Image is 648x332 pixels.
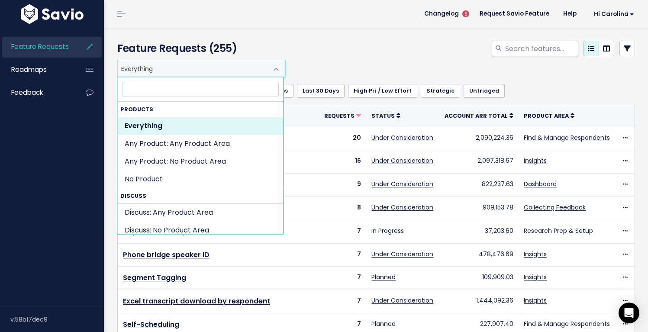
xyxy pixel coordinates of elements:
[118,135,283,153] li: Any Product: Any Product Area
[524,112,569,119] span: Product Area
[19,4,86,24] img: logo-white.9d6f32f41409.svg
[594,11,634,17] span: Hi Carolina
[439,267,519,290] td: 109,909.03
[524,319,610,328] a: Find & Manage Respondents
[118,188,283,203] strong: Discuss
[319,127,367,150] td: 20
[319,174,367,197] td: 9
[473,7,556,20] a: Request Savio Feature
[439,150,519,174] td: 2,097,318.67
[348,84,417,98] a: High Pri / Low Effort
[117,84,635,98] ul: Filter feature requests
[11,42,69,51] span: Feature Requests
[371,273,396,281] a: Planned
[619,303,639,323] div: Open Intercom Messenger
[2,37,72,57] a: Feature Requests
[504,41,578,56] input: Search features...
[2,83,72,103] a: Feedback
[524,296,547,305] a: Insights
[117,60,286,77] span: Everything
[319,243,367,267] td: 7
[424,11,459,17] span: Changelog
[524,111,574,120] a: Product Area
[319,197,367,220] td: 8
[371,133,433,142] a: Under Consideration
[371,203,433,212] a: Under Consideration
[524,180,557,188] a: Dashboard
[10,308,104,331] div: v.58b17dec9
[118,153,283,171] li: Any Product: No Product Area
[324,112,355,119] span: Requests
[319,267,367,290] td: 7
[319,290,367,313] td: 7
[439,127,519,150] td: 2,090,224.36
[371,180,433,188] a: Under Consideration
[464,84,505,98] a: Untriaged
[439,174,519,197] td: 822,237.63
[2,60,72,80] a: Roadmaps
[371,319,396,328] a: Planned
[439,197,519,220] td: 909,153.78
[117,41,281,56] h4: Feature Requests (255)
[371,156,433,165] a: Under Consideration
[118,102,283,188] li: Products
[524,250,547,258] a: Insights
[123,319,179,329] a: Self-Scheduling
[297,84,345,98] a: Last 30 Days
[118,102,283,117] strong: Products
[11,88,43,97] span: Feedback
[371,226,404,235] a: In Progress
[371,250,433,258] a: Under Consideration
[319,150,367,174] td: 16
[584,7,641,21] a: Hi Carolina
[524,273,547,281] a: Insights
[123,226,186,236] a: Duplicate Activity
[439,290,519,313] td: 1,444,092.36
[319,220,367,243] td: 7
[11,65,47,74] span: Roadmaps
[123,273,186,283] a: Segment Tagging
[123,250,210,260] a: Phone bridge speaker ID
[324,111,361,120] a: Requests
[439,220,519,243] td: 37,203.60
[524,226,593,235] a: Research Prep & Setup
[371,112,395,119] span: Status
[371,296,433,305] a: Under Consideration
[118,222,283,239] li: Discuss: No Product Area
[524,133,610,142] a: Find & Manage Respondents
[371,111,400,120] a: Status
[445,111,513,120] a: Account ARR Total
[462,10,469,17] span: 5
[421,84,460,98] a: Strategic
[118,204,283,222] li: Discuss: Any Product Area
[445,112,508,119] span: Account ARR Total
[118,117,283,135] li: Everything
[524,203,586,212] a: Collecting Feedback
[118,171,283,188] li: No Product
[123,296,270,306] a: Excel transcript download by respondent
[439,243,519,267] td: 478,476.69
[118,60,268,77] span: Everything
[556,7,584,20] a: Help
[524,156,547,165] a: Insights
